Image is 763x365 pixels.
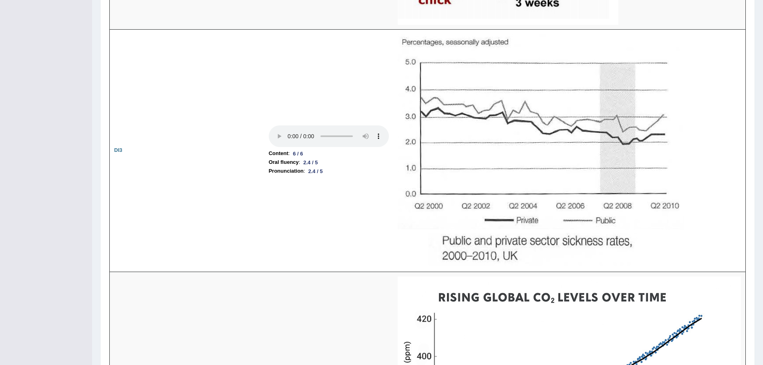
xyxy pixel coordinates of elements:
[114,147,122,153] b: DI3
[269,149,288,158] b: Content
[300,158,321,167] div: 2.4 / 5
[269,158,299,167] b: Oral fluency
[269,167,389,175] li: :
[269,158,389,167] li: :
[305,167,326,175] div: 2.4 / 5
[269,149,389,158] li: :
[269,167,304,175] b: Pronunciation
[290,149,306,158] div: 6 / 6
